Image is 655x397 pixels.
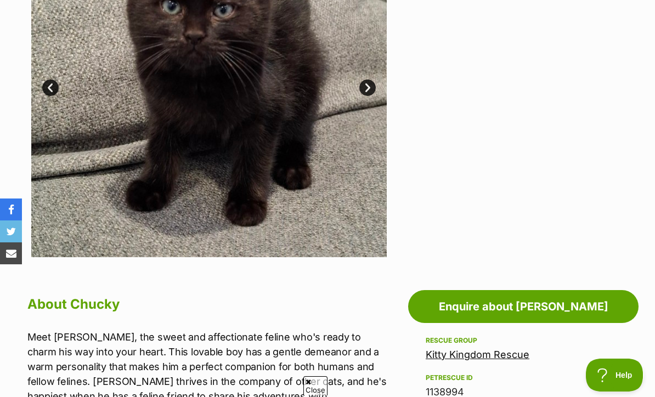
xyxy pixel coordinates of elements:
[586,359,644,392] iframe: Help Scout Beacon - Open
[426,349,529,360] a: Kitty Kingdom Rescue
[359,80,376,96] a: Next
[426,373,621,382] div: PetRescue ID
[408,290,639,323] a: Enquire about [PERSON_NAME]
[42,80,59,96] a: Prev
[303,376,327,395] span: Close
[426,336,621,345] div: Rescue group
[27,292,389,316] h2: About Chucky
